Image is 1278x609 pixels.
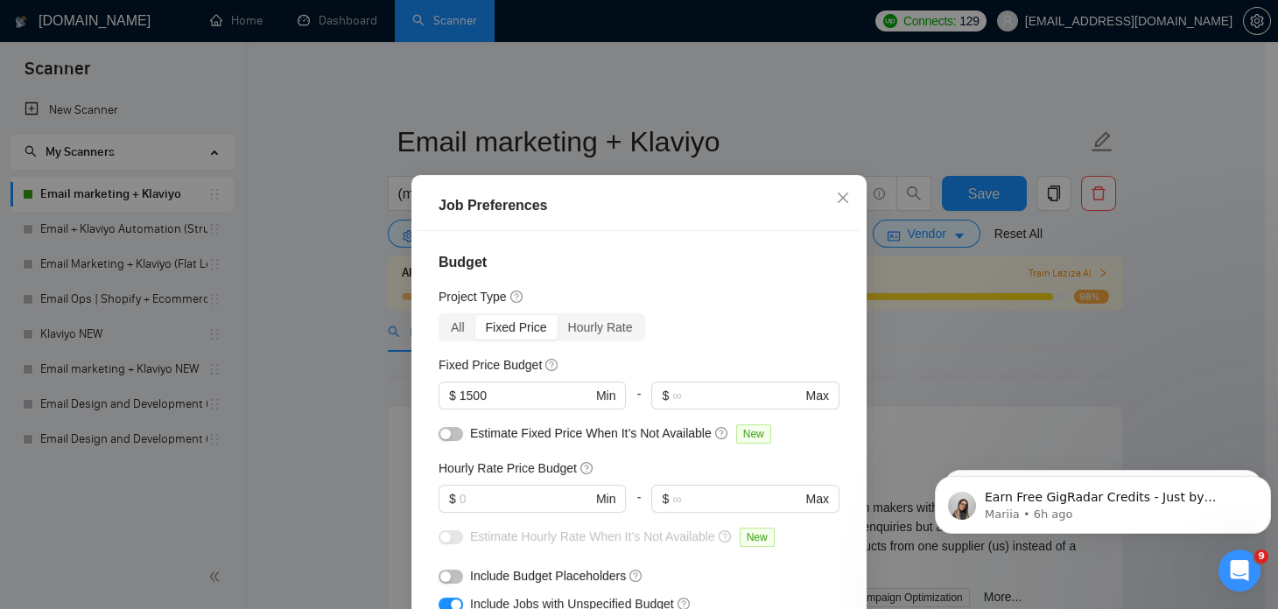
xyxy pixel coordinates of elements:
h4: Budget [439,252,839,273]
input: 0 [460,386,593,405]
button: Close [819,175,867,222]
h5: Hourly Rate Price Budget [439,458,577,478]
iframe: Intercom live chat [1218,549,1260,591]
span: question-circle [719,529,733,543]
input: ∞ [672,386,802,405]
span: $ [449,386,456,405]
span: Max [806,386,829,405]
input: ∞ [672,489,802,508]
span: Max [806,489,829,508]
span: Min [596,386,616,405]
span: question-circle [580,461,594,475]
span: New [736,424,771,444]
div: Fixed Price [475,315,558,339]
span: New [740,528,775,547]
div: Hourly Rate [558,315,643,339]
span: question-circle [510,290,524,304]
span: $ [662,489,669,508]
span: question-circle [629,569,643,583]
div: All [440,315,475,339]
div: - [626,381,651,423]
span: $ [662,386,669,405]
span: 9 [1254,549,1268,563]
div: Job Preferences [439,195,839,216]
iframe: Intercom notifications message [928,439,1278,562]
span: question-circle [715,426,729,440]
div: - [626,485,651,527]
span: question-circle [545,358,559,372]
span: Estimate Hourly Rate When It’s Not Available [470,529,715,543]
h5: Project Type [439,287,507,306]
span: Include Budget Placeholders [470,569,626,583]
span: $ [449,489,456,508]
input: 0 [460,489,593,508]
h5: Fixed Price Budget [439,355,542,374]
span: close [836,191,850,205]
span: Min [596,489,616,508]
span: Estimate Fixed Price When It’s Not Available [470,426,712,440]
